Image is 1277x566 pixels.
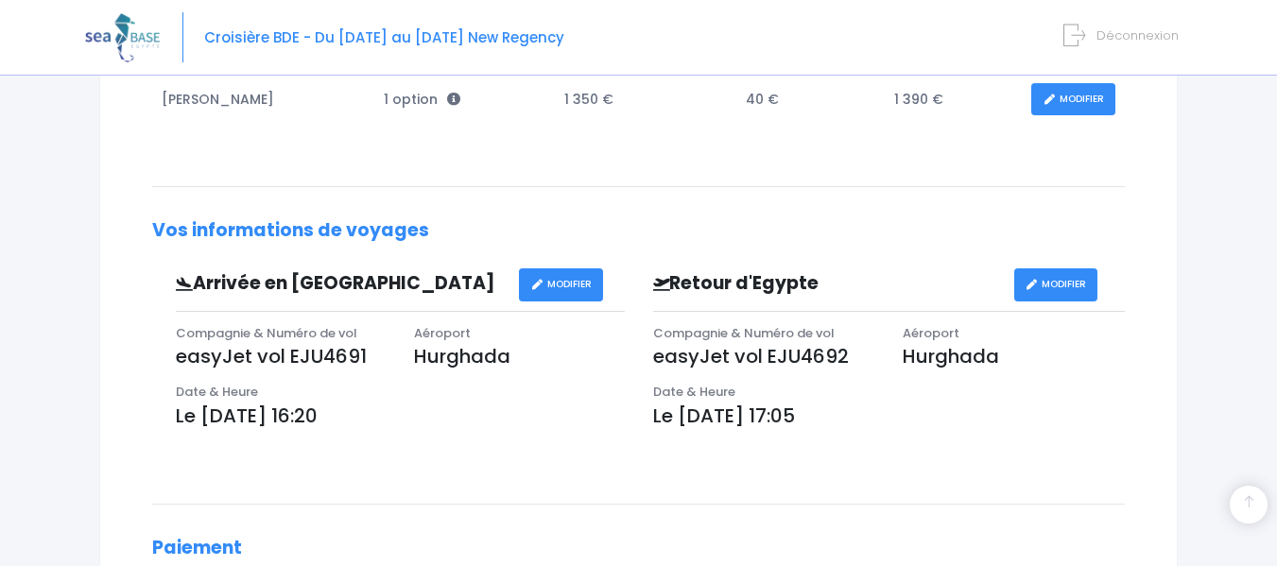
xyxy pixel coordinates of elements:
[903,342,1125,370] p: Hurghada
[384,90,460,109] span: 1 option
[653,342,875,370] p: easyJet vol EJU4692
[653,402,1126,430] p: Le [DATE] 17:05
[519,268,603,301] a: MODIFIER
[162,273,519,295] h3: Arrivée en [GEOGRAPHIC_DATA]
[176,402,625,430] p: Le [DATE] 16:20
[152,538,1125,559] h2: Paiement
[152,74,375,126] td: [PERSON_NAME]
[639,273,1014,295] h3: Retour d'Egypte
[1014,268,1098,301] a: MODIFIER
[176,324,357,342] span: Compagnie & Numéro de vol
[903,324,959,342] span: Aéroport
[176,342,386,370] p: easyJet vol EJU4691
[1031,83,1115,116] a: MODIFIER
[176,383,258,401] span: Date & Heure
[414,324,471,342] span: Aéroport
[653,324,835,342] span: Compagnie & Numéro de vol
[885,74,1022,126] td: 1 390 €
[152,220,1125,242] h2: Vos informations de voyages
[414,342,624,370] p: Hurghada
[1096,26,1179,44] span: Déconnexion
[653,383,735,401] span: Date & Heure
[204,27,564,47] span: Croisière BDE - Du [DATE] au [DATE] New Regency
[736,74,885,126] td: 40 €
[556,74,737,126] td: 1 350 €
